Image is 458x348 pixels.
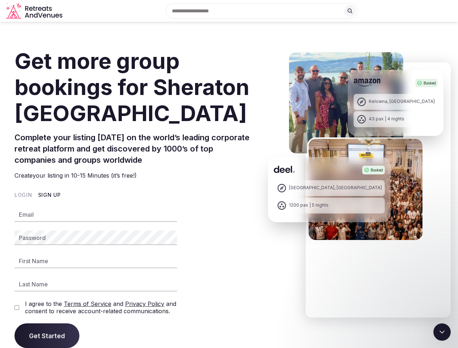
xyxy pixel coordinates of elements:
[15,48,251,126] h1: Get more group bookings for Sheraton [GEOGRAPHIC_DATA]
[15,171,251,180] p: Create your listing in 10-15 Minutes (it’s free!)
[289,202,329,208] div: 1200 pax | 5 nights
[64,300,111,307] a: Terms of Service
[288,51,404,155] img: Amazon Kelowna Retreat
[38,191,61,199] button: Sign Up
[6,3,64,19] a: Visit the homepage
[289,185,382,191] div: [GEOGRAPHIC_DATA], [GEOGRAPHIC_DATA]
[15,323,79,348] button: Get Started
[15,132,251,165] h2: Complete your listing [DATE] on the world’s leading corporate retreat platform and get discovered...
[125,300,164,307] a: Privacy Policy
[433,323,451,341] iframe: Intercom live chat
[6,3,64,19] svg: Retreats and Venues company logo
[15,191,32,199] button: Login
[29,332,65,339] span: Get Started
[306,62,451,318] iframe: Intercom live chat
[25,300,177,315] label: I agree to the and and consent to receive account-related communications.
